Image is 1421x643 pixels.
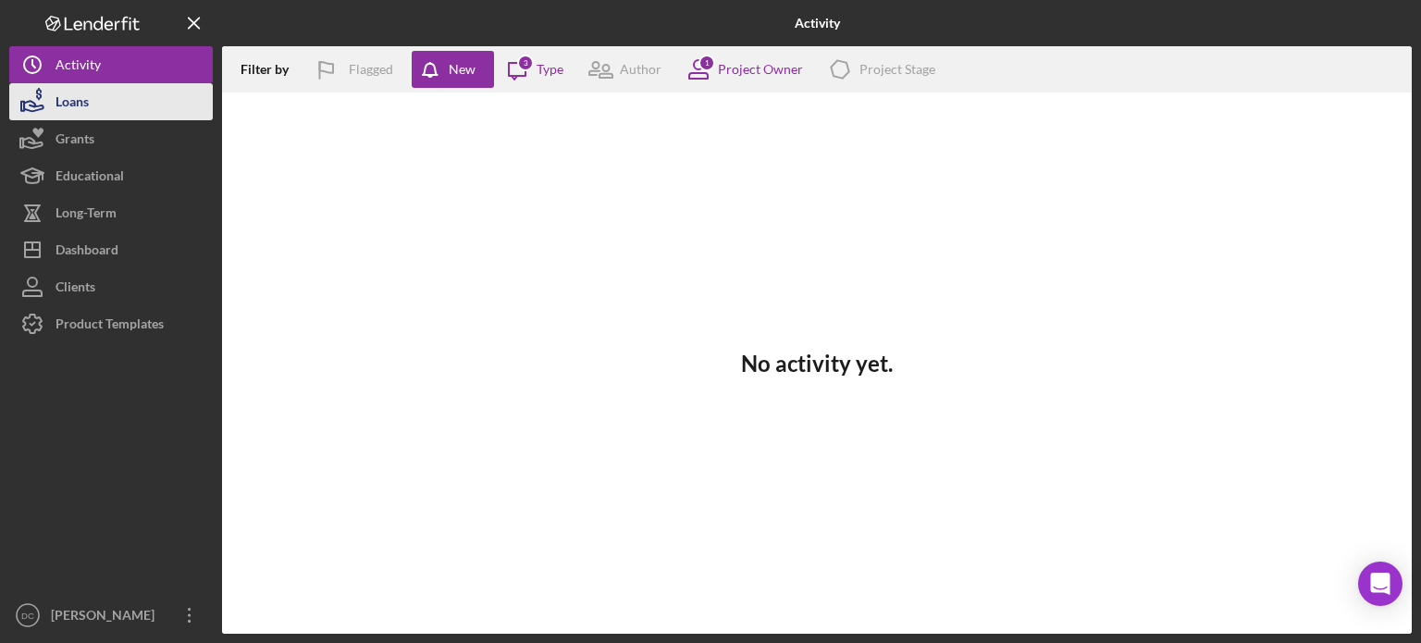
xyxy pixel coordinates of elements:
div: Activity [56,46,101,88]
div: [PERSON_NAME] [46,597,167,638]
button: New [412,51,494,88]
div: 1 [698,55,715,71]
button: Flagged [303,51,412,88]
div: 3 [517,55,534,71]
div: Open Intercom Messenger [1358,562,1402,606]
button: Grants [9,120,213,157]
div: Author [620,62,661,77]
div: Type [537,62,563,77]
div: New [449,51,476,88]
div: Project Stage [859,62,935,77]
button: DC[PERSON_NAME] [9,597,213,634]
button: Dashboard [9,231,213,268]
div: Educational [56,157,124,199]
div: Grants [56,120,94,162]
button: Long-Term [9,194,213,231]
div: Clients [56,268,95,310]
button: Activity [9,46,213,83]
button: Loans [9,83,213,120]
button: Product Templates [9,305,213,342]
h3: No activity yet. [741,351,893,377]
b: Activity [795,16,840,31]
div: Project Owner [718,62,803,77]
div: Flagged [349,51,393,88]
button: Clients [9,268,213,305]
button: Educational [9,157,213,194]
div: Filter by [241,62,303,77]
div: Loans [56,83,89,125]
div: Product Templates [56,305,164,347]
div: Long-Term [56,194,117,236]
text: DC [21,611,34,621]
div: Dashboard [56,231,118,273]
